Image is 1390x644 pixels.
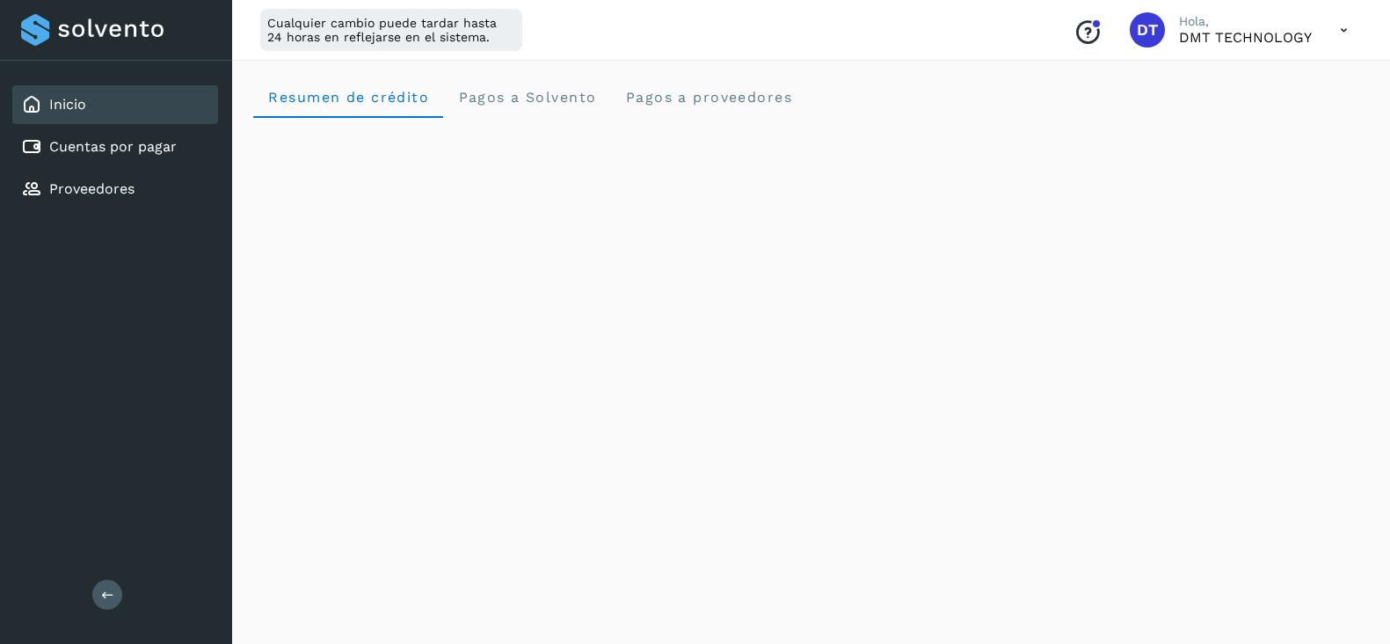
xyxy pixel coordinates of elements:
[12,170,218,209] div: Proveedores
[267,89,429,106] span: Resumen de crédito
[260,9,522,51] div: Cualquier cambio puede tardar hasta 24 horas en reflejarse en el sistema.
[12,128,218,166] div: Cuentas por pagar
[49,96,86,113] a: Inicio
[12,85,218,124] div: Inicio
[49,138,177,155] a: Cuentas por pagar
[1179,29,1312,46] p: DMT TECHNOLOGY
[457,89,596,106] span: Pagos a Solvento
[1179,14,1312,29] p: Hola,
[49,180,135,197] a: Proveedores
[624,89,792,106] span: Pagos a proveedores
